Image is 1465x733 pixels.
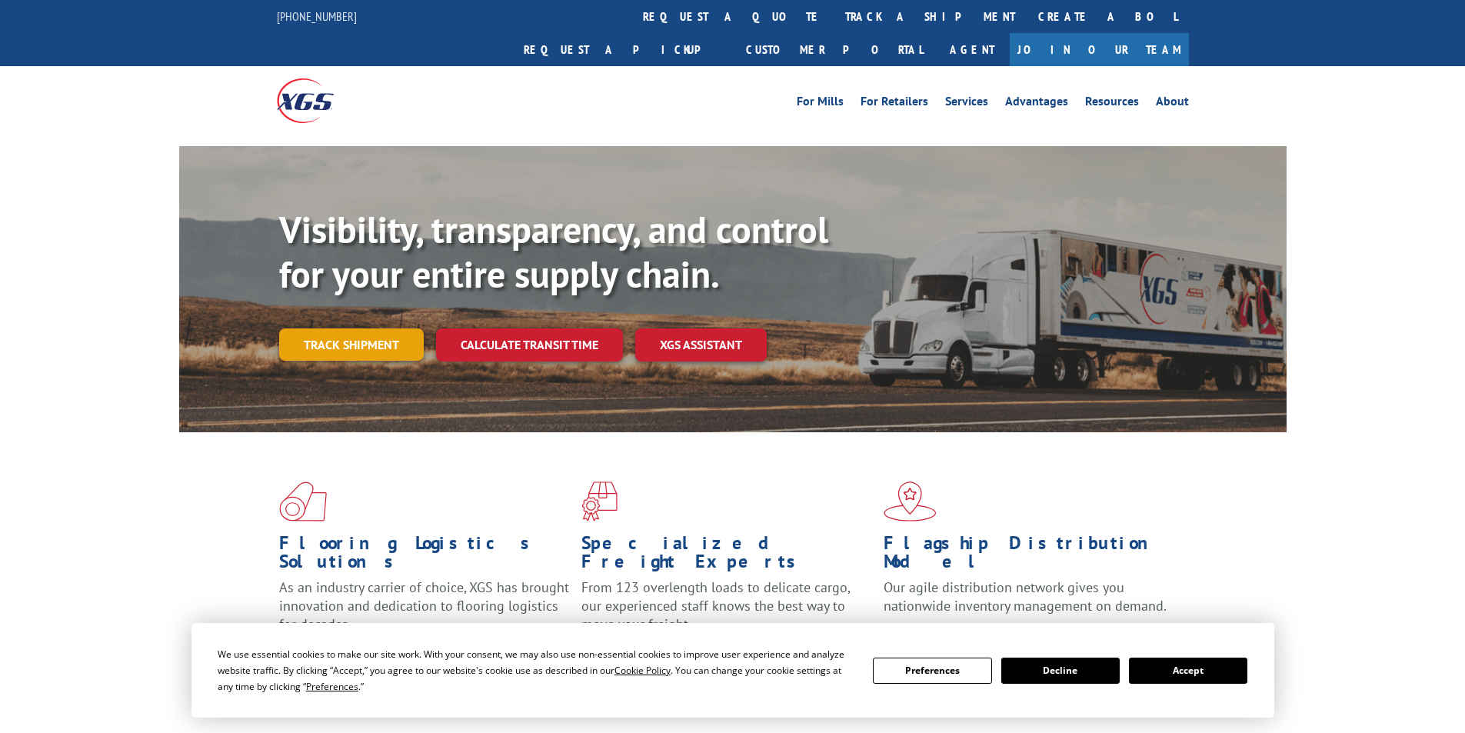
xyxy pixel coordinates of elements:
b: Visibility, transparency, and control for your entire supply chain. [279,205,828,298]
a: Advantages [1005,95,1068,112]
a: Agent [934,33,1010,66]
button: Preferences [873,658,991,684]
div: Cookie Consent Prompt [191,623,1274,718]
h1: Specialized Freight Experts [581,534,872,578]
p: From 123 overlength loads to delicate cargo, our experienced staff knows the best way to move you... [581,578,872,647]
span: As an industry carrier of choice, XGS has brought innovation and dedication to flooring logistics... [279,578,569,633]
a: Calculate transit time [436,328,623,362]
a: Request a pickup [512,33,734,66]
a: Customer Portal [734,33,934,66]
a: Join Our Team [1010,33,1189,66]
img: xgs-icon-focused-on-flooring-red [581,481,618,521]
button: Accept [1129,658,1247,684]
img: xgs-icon-flagship-distribution-model-red [884,481,937,521]
a: Services [945,95,988,112]
span: Preferences [306,680,358,693]
a: Resources [1085,95,1139,112]
h1: Flooring Logistics Solutions [279,534,570,578]
a: Track shipment [279,328,424,361]
span: Our agile distribution network gives you nationwide inventory management on demand. [884,578,1167,615]
a: [PHONE_NUMBER] [277,8,357,24]
div: We use essential cookies to make our site work. With your consent, we may also use non-essential ... [218,646,854,695]
a: For Mills [797,95,844,112]
h1: Flagship Distribution Model [884,534,1174,578]
a: XGS ASSISTANT [635,328,767,362]
button: Decline [1001,658,1120,684]
img: xgs-icon-total-supply-chain-intelligence-red [279,481,327,521]
a: For Retailers [861,95,928,112]
span: Cookie Policy [614,664,671,677]
a: About [1156,95,1189,112]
